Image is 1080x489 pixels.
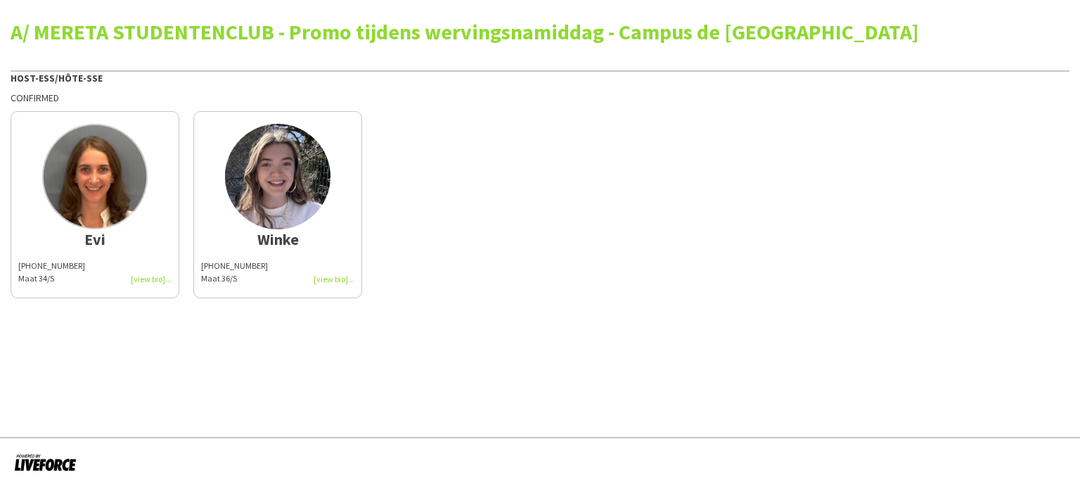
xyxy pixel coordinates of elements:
span: [PHONE_NUMBER] [18,260,85,271]
span: Maat 34/S [18,273,54,284]
img: thumb-67efc9ad41b8f.jpeg [225,124,330,229]
img: Powered by Liveforce [14,452,77,472]
div: Confirmed [11,91,1069,104]
div: Evi [18,233,172,246]
div: Winke [201,233,354,246]
span: [PHONE_NUMBER] [201,260,268,271]
div: A/ MERETA STUDENTENCLUB - Promo tijdens wervingsnamiddag - Campus de [GEOGRAPHIC_DATA] [11,21,1069,42]
div: Host-ess/Hôte-sse [11,70,1069,84]
img: thumb-67cae6353e98b.png [42,124,148,229]
span: Maat 36/S [201,273,237,284]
